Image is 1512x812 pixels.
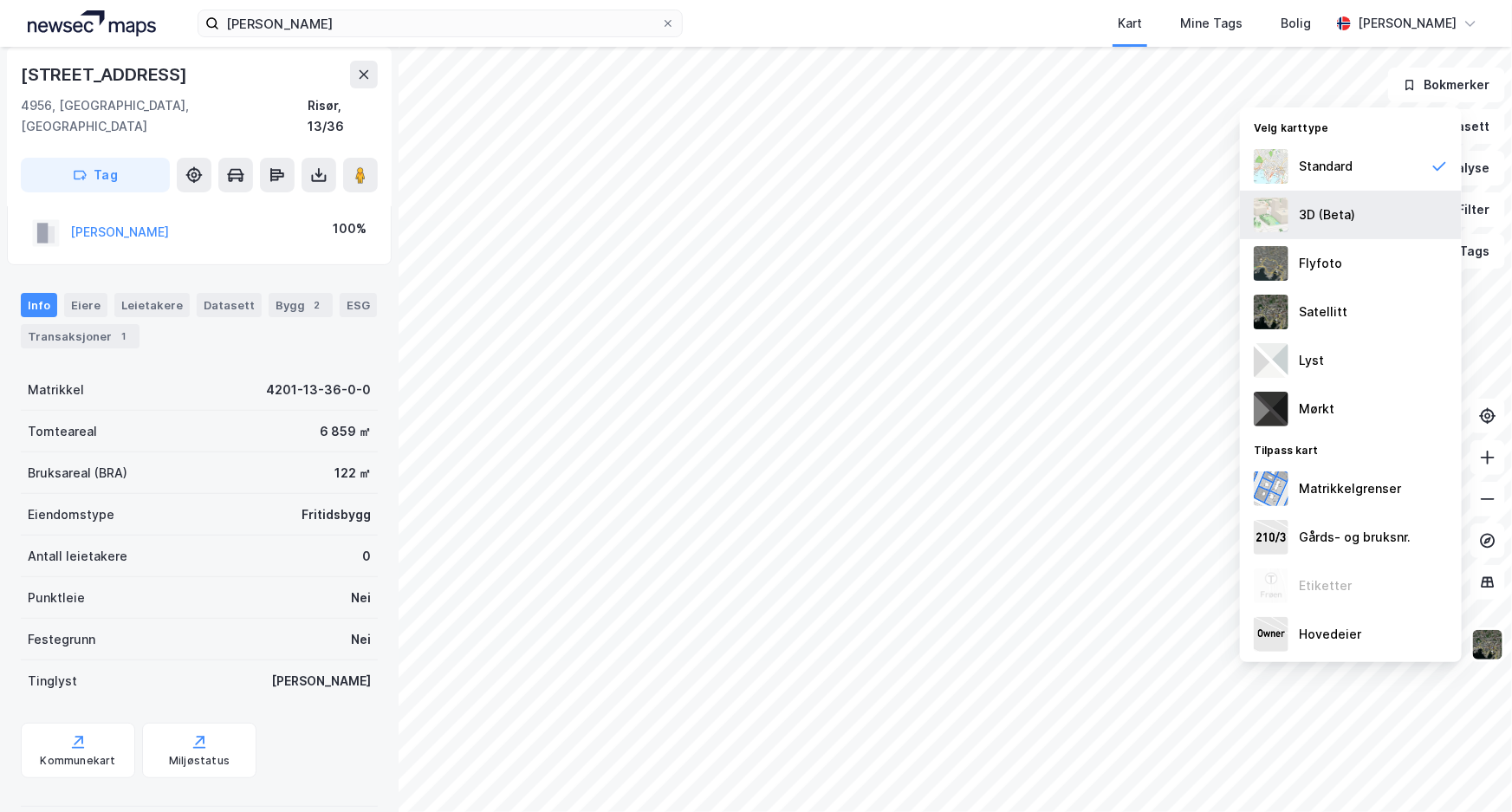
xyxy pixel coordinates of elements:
[1180,13,1243,34] div: Mine Tags
[28,588,85,608] div: Punktleie
[1254,149,1288,184] img: Z
[21,61,191,88] div: [STREET_ADDRESS]
[28,629,95,650] div: Festegrunn
[1299,478,1401,499] div: Matrikkelgrenser
[1254,246,1288,281] img: Z
[351,629,371,650] div: Nei
[28,421,97,442] div: Tomteareal
[333,218,367,239] div: 100%
[1422,192,1505,227] button: Filter
[1388,68,1505,102] button: Bokmerker
[1254,392,1288,426] img: nCdM7BzjoCAAAAAElFTkSuQmCC
[28,10,156,36] img: logo.a4113a55bc3d86da70a041830d287a7e.svg
[21,293,57,317] div: Info
[21,158,170,192] button: Tag
[320,421,371,442] div: 6 859 ㎡
[40,754,115,768] div: Kommunekart
[28,380,84,400] div: Matrikkel
[1254,568,1288,603] img: Z
[1299,399,1334,419] div: Mørkt
[1240,111,1462,142] div: Velg karttype
[1254,471,1288,506] img: cadastreBorders.cfe08de4b5ddd52a10de.jpeg
[114,293,190,317] div: Leietakere
[64,293,107,317] div: Eiere
[1424,234,1505,269] button: Tags
[1254,617,1288,652] img: majorOwner.b5e170eddb5c04bfeeff.jpeg
[1240,433,1462,464] div: Tilpass kart
[1425,729,1512,812] div: Kontrollprogram for chat
[269,293,333,317] div: Bygg
[302,504,371,525] div: Fritidsbygg
[1471,628,1504,661] img: 9k=
[308,296,326,314] div: 2
[1299,156,1353,177] div: Standard
[266,380,371,400] div: 4201-13-36-0-0
[1254,343,1288,378] img: luj3wr1y2y3+OchiMxRmMxRlscgabnMEmZ7DJGWxyBpucwSZnsMkZbHIGm5zBJmewyRlscgabnMEmZ7DJGWxyBpucwSZnsMkZ...
[1254,295,1288,329] img: 9k=
[1358,13,1457,34] div: [PERSON_NAME]
[1299,205,1355,225] div: 3D (Beta)
[1118,13,1142,34] div: Kart
[21,324,140,348] div: Transaksjoner
[1425,729,1512,812] iframe: Chat Widget
[351,588,371,608] div: Nei
[28,671,77,692] div: Tinglyst
[1254,198,1288,232] img: Z
[334,463,371,484] div: 122 ㎡
[271,671,371,692] div: [PERSON_NAME]
[1281,13,1311,34] div: Bolig
[1299,253,1342,274] div: Flyfoto
[28,546,127,567] div: Antall leietakere
[28,504,114,525] div: Eiendomstype
[362,546,371,567] div: 0
[1299,302,1347,322] div: Satellitt
[1299,527,1411,548] div: Gårds- og bruksnr.
[1299,575,1352,596] div: Etiketter
[340,293,377,317] div: ESG
[219,10,661,36] input: Søk på adresse, matrikkel, gårdeiere, leietakere eller personer
[115,328,133,345] div: 1
[1299,624,1361,645] div: Hovedeier
[21,95,308,137] div: 4956, [GEOGRAPHIC_DATA], [GEOGRAPHIC_DATA]
[308,95,378,137] div: Risør, 13/36
[28,463,127,484] div: Bruksareal (BRA)
[197,293,262,317] div: Datasett
[169,754,230,768] div: Miljøstatus
[1254,520,1288,555] img: cadastreKeys.547ab17ec502f5a4ef2b.jpeg
[1299,350,1324,371] div: Lyst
